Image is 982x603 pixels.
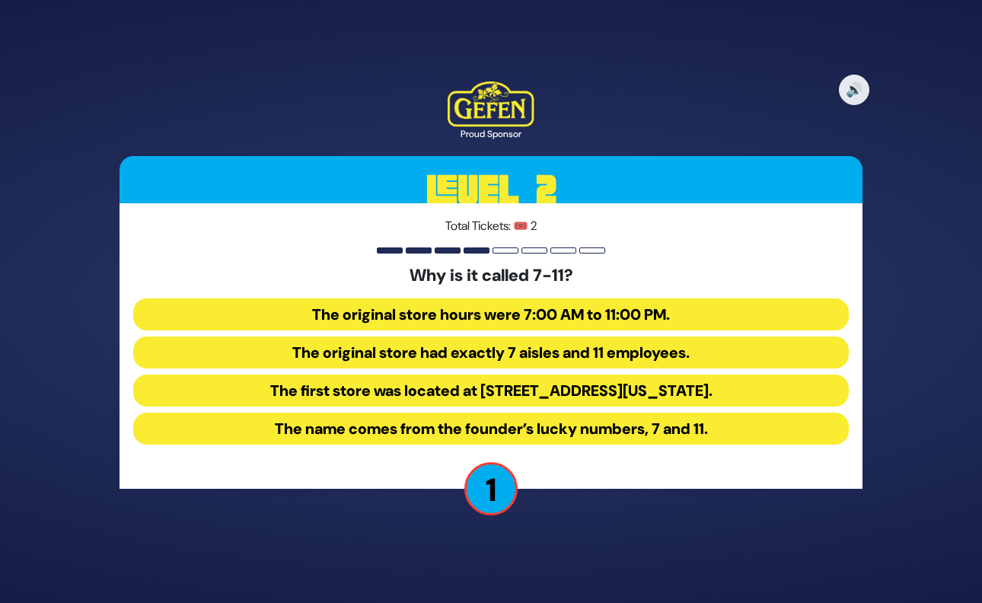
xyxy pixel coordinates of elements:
button: The original store had exactly 7 aisles and 11 employees. [133,337,849,368]
button: The first store was located at [STREET_ADDRESS][US_STATE]. [133,375,849,407]
div: Proud Sponsor [448,127,534,141]
button: The name comes from the founder’s lucky numbers, 7 and 11. [133,413,849,445]
p: Total Tickets: 🎟️ 2 [133,217,849,235]
img: Kedem [448,81,534,127]
h3: Level 2 [120,156,862,225]
button: The original store hours were 7:00 AM to 11:00 PM. [133,298,849,330]
p: 1 [464,462,518,515]
h5: Why is it called 7-11? [133,266,849,286]
button: 🔊 [839,75,869,105]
